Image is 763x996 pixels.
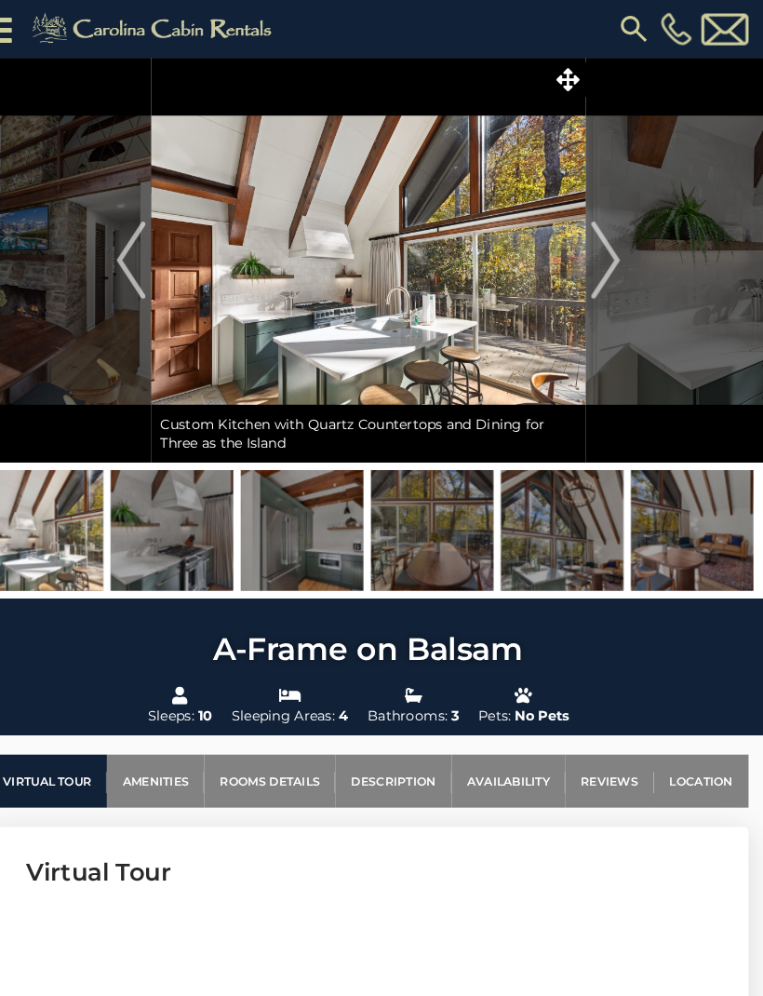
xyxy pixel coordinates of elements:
img: arrow [596,214,624,289]
a: Availability [462,729,572,780]
a: Amenities [129,729,223,780]
img: 165324790 [133,454,251,571]
img: arrow [139,214,167,289]
div: Custom Kitchen with Quartz Countertops and Dining for Three as the Island [172,391,592,447]
img: 165324795 [384,454,502,571]
button: Next [592,56,630,447]
img: 165324791 [259,454,377,571]
img: search-regular.svg [622,11,655,45]
a: Rooms Details [223,729,350,780]
a: Description [350,729,462,780]
h3: Virtual Tour [51,827,712,859]
img: 165324793 [636,454,754,571]
button: Previous [134,56,172,447]
img: 165324789 [7,454,126,571]
img: Khaki-logo.png [47,9,304,47]
a: Virtual Tour [14,729,129,780]
a: Reviews [572,729,658,780]
img: 165324792 [510,454,628,571]
a: [PHONE_NUMBER] [660,12,699,44]
a: Location [658,729,749,780]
